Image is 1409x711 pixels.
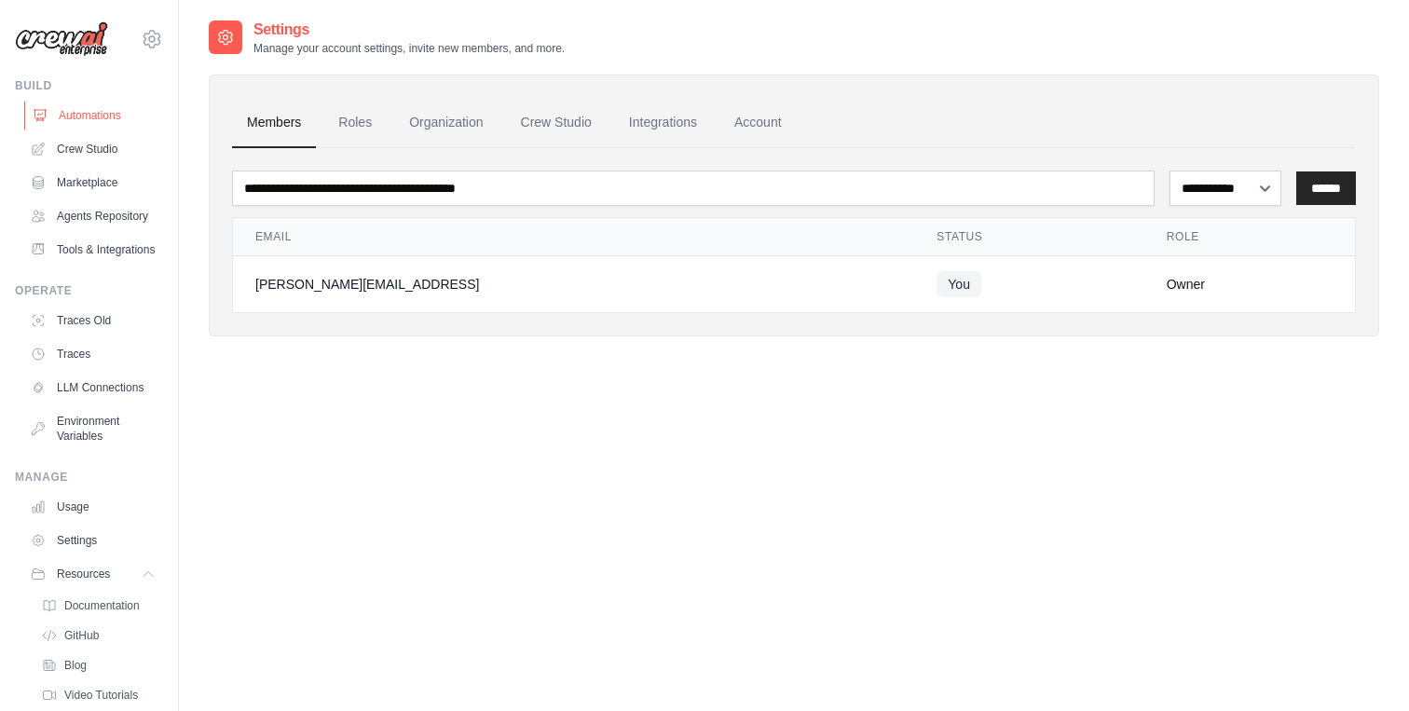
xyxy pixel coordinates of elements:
[15,21,108,57] img: Logo
[64,598,140,613] span: Documentation
[22,306,163,335] a: Traces Old
[253,19,565,41] h2: Settings
[64,688,138,703] span: Video Tutorials
[255,275,892,294] div: [PERSON_NAME][EMAIL_ADDRESS]
[232,98,316,148] a: Members
[233,218,914,256] th: Email
[22,373,163,403] a: LLM Connections
[22,201,163,231] a: Agents Repository
[15,78,163,93] div: Build
[22,526,163,555] a: Settings
[22,559,163,589] button: Resources
[1167,275,1333,294] div: Owner
[253,41,565,56] p: Manage your account settings, invite new members, and more.
[914,218,1143,256] th: Status
[15,470,163,485] div: Manage
[57,567,110,581] span: Resources
[719,98,797,148] a: Account
[22,406,163,451] a: Environment Variables
[15,283,163,298] div: Operate
[34,682,163,708] a: Video Tutorials
[64,628,99,643] span: GitHub
[64,658,87,673] span: Blog
[22,134,163,164] a: Crew Studio
[34,593,163,619] a: Documentation
[22,235,163,265] a: Tools & Integrations
[34,622,163,649] a: GitHub
[24,101,165,130] a: Automations
[22,339,163,369] a: Traces
[937,271,981,297] span: You
[506,98,607,148] a: Crew Studio
[1144,218,1355,256] th: Role
[323,98,387,148] a: Roles
[22,168,163,198] a: Marketplace
[394,98,498,148] a: Organization
[34,652,163,678] a: Blog
[614,98,712,148] a: Integrations
[22,492,163,522] a: Usage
